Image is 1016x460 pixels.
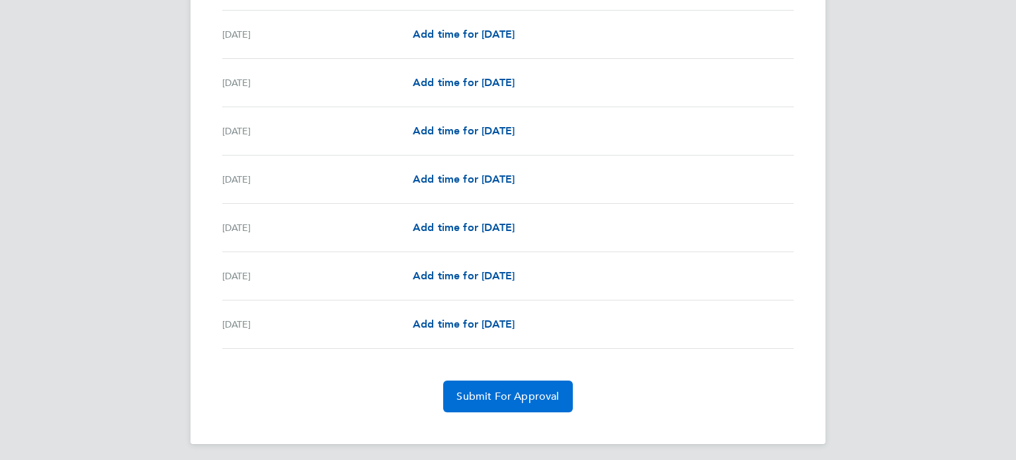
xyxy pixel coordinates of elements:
button: Submit For Approval [443,381,572,412]
span: Add time for [DATE] [413,173,515,185]
span: Add time for [DATE] [413,124,515,137]
div: [DATE] [222,316,413,332]
span: Add time for [DATE] [413,221,515,234]
div: [DATE] [222,26,413,42]
a: Add time for [DATE] [413,268,515,284]
span: Add time for [DATE] [413,76,515,89]
a: Add time for [DATE] [413,123,515,139]
a: Add time for [DATE] [413,171,515,187]
div: [DATE] [222,75,413,91]
span: Add time for [DATE] [413,318,515,330]
span: Add time for [DATE] [413,269,515,282]
span: Add time for [DATE] [413,28,515,40]
a: Add time for [DATE] [413,75,515,91]
a: Add time for [DATE] [413,26,515,42]
div: [DATE] [222,171,413,187]
div: [DATE] [222,220,413,236]
a: Add time for [DATE] [413,220,515,236]
div: [DATE] [222,123,413,139]
span: Submit For Approval [456,390,559,403]
a: Add time for [DATE] [413,316,515,332]
div: [DATE] [222,268,413,284]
